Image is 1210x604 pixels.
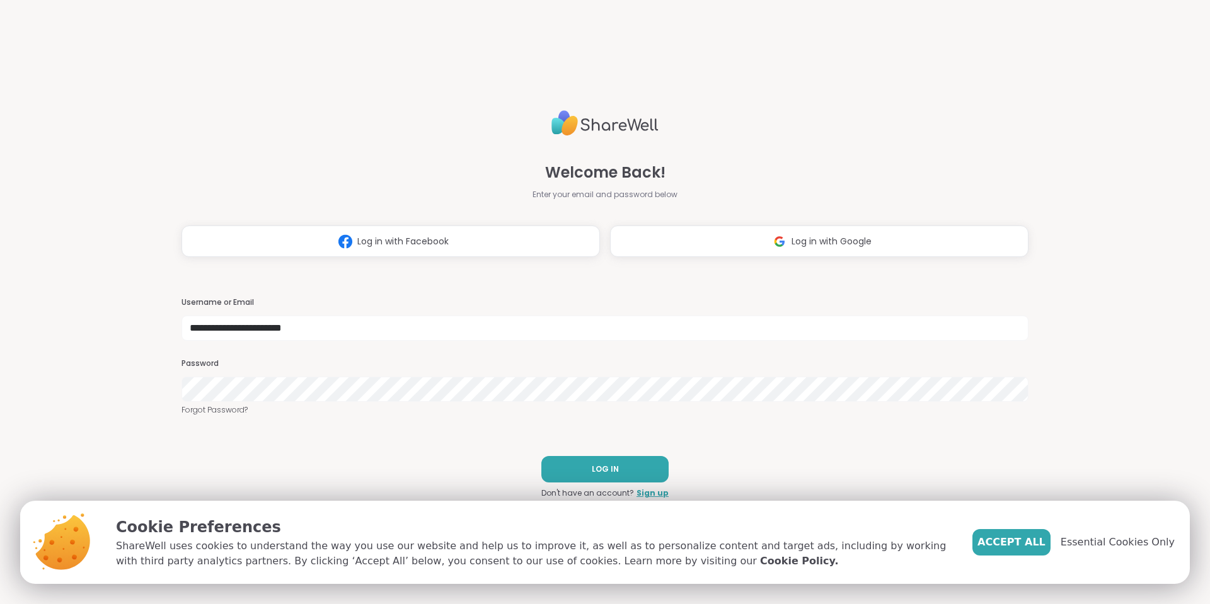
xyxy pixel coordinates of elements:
a: Cookie Policy. [760,554,838,569]
p: ShareWell uses cookies to understand the way you use our website and help us to improve it, as we... [116,538,952,569]
h3: Username or Email [181,297,1028,308]
a: Sign up [637,487,669,499]
span: Enter your email and password below [533,189,677,200]
img: ShareWell Logomark [768,230,792,253]
span: Accept All [977,535,1046,550]
span: Log in with Google [792,235,872,248]
button: Log in with Facebook [181,225,600,257]
span: Log in with Facebook [357,235,449,248]
span: LOG IN [592,464,619,475]
img: ShareWell Logomark [333,230,357,253]
h3: Password [181,358,1028,369]
a: Forgot Password? [181,404,1028,416]
span: Welcome Back! [545,161,665,184]
button: LOG IN [541,456,669,482]
p: Cookie Preferences [116,516,952,538]
button: Log in with Google [610,225,1028,257]
span: Essential Cookies Only [1061,535,1175,550]
img: ShareWell Logo [551,105,659,141]
button: Accept All [972,529,1051,556]
span: Don't have an account? [541,487,634,499]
